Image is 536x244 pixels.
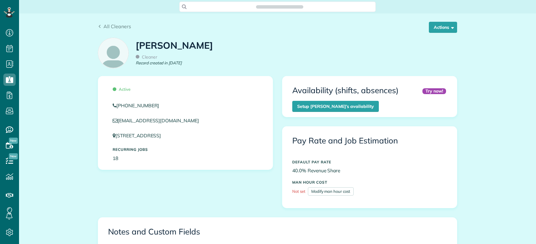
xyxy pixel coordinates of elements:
[108,227,447,236] h3: Notes and Custom Fields
[113,147,258,151] h5: Recurring Jobs
[292,189,305,194] span: Not set
[136,54,157,60] span: Cleaner
[9,153,18,159] span: New
[113,155,258,162] p: 18
[113,132,167,139] a: [STREET_ADDRESS]
[98,23,131,30] a: All Cleaners
[292,136,447,145] h3: Pay Rate and Job Estimation
[136,60,182,66] em: Record created in [DATE]
[292,180,447,184] h5: MAN HOUR COST
[136,40,213,51] h1: [PERSON_NAME]
[113,102,258,109] a: [PHONE_NUMBER]
[292,86,398,95] h3: Availability (shifts, absences)
[422,88,446,94] div: Try now!
[429,22,457,33] button: Actions
[98,38,128,68] img: employee_icon-c2f8239691d896a72cdd9dc41cfb7b06f9d69bdd837a2ad469be8ff06ab05b5f.png
[9,138,18,144] span: New
[292,160,447,164] h5: DEFAULT PAY RATE
[292,101,379,112] a: Setup [PERSON_NAME]’s availability
[262,4,297,10] span: Search ZenMaid…
[103,23,131,29] span: All Cleaners
[113,87,130,92] span: Active
[113,117,205,124] a: [EMAIL_ADDRESS][DOMAIN_NAME]
[308,187,354,196] a: Modify man hour cost
[292,167,447,174] p: 40.0% Revenue Share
